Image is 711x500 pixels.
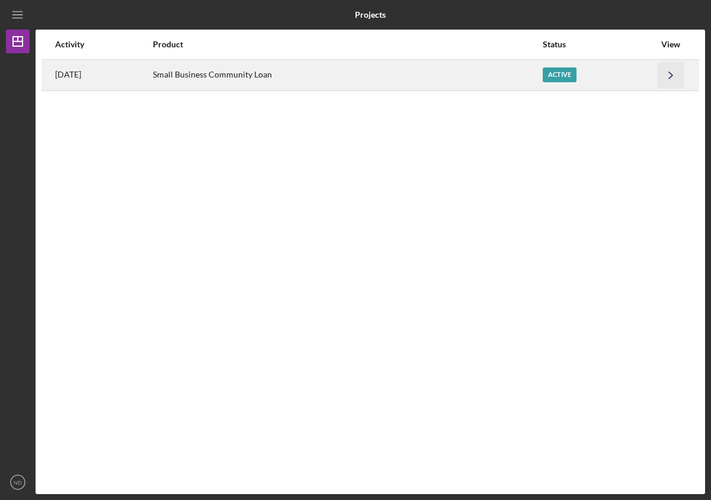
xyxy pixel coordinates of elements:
div: Activity [55,40,152,49]
text: ND [14,479,22,486]
button: ND [6,470,30,494]
div: Active [543,67,577,82]
b: Projects [355,10,386,20]
time: 2025-08-05 19:43 [55,70,81,79]
div: Status [543,40,655,49]
div: Product [153,40,542,49]
div: Small Business Community Loan [153,60,542,90]
div: View [656,40,686,49]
